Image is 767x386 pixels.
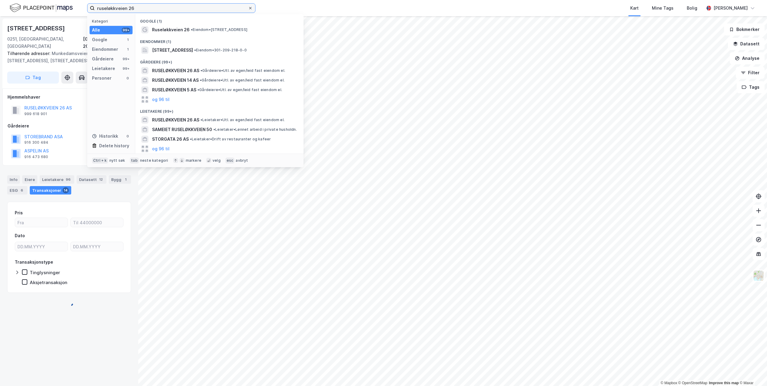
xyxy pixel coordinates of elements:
div: Pris [15,209,23,216]
input: DD.MM.YYYY [71,242,123,251]
span: Leietaker • Lønnet arbeid i private husholdn. [213,127,297,132]
div: 0 [125,134,130,139]
div: Kontrollprogram for chat [737,357,767,386]
span: RUSELØKKVEIEN 26 AS [152,67,199,74]
button: Tags [737,81,765,93]
div: Bolig [687,5,697,12]
div: velg [212,158,221,163]
div: 1 [125,37,130,42]
div: Gårdeiere [8,122,131,130]
span: SAMEIET RUSELØKKVEIEN 50 [152,126,212,133]
div: 99+ [122,66,130,71]
span: Leietaker • Utl. av egen/leid fast eiendom el. [200,118,285,122]
span: RUSELØKKVEIEN 26 AS [152,116,199,124]
div: 999 618 901 [24,112,47,116]
input: Søk på adresse, matrikkel, gårdeiere, leietakere eller personer [95,4,248,13]
div: Aksjetransaksjon [30,280,67,285]
a: Mapbox [661,381,677,385]
div: 96 [65,176,72,182]
div: ESG [7,186,27,195]
div: Google [92,36,107,43]
div: Gårdeiere [92,55,114,63]
div: Eiendommer [92,46,118,53]
div: avbryt [236,158,248,163]
input: Fra [15,218,68,227]
span: Gårdeiere • Utl. av egen/leid fast eiendom el. [200,68,285,73]
button: og 96 til [152,96,170,103]
a: Improve this map [709,381,739,385]
button: Analyse [730,52,765,64]
div: 1 [125,47,130,52]
img: logo.f888ab2527a4732fd821a326f86c7f29.svg [10,3,73,13]
div: 0 [125,76,130,81]
div: Kategori [92,19,133,23]
span: • [200,68,202,73]
div: Personer [92,75,112,82]
div: Mine Tags [652,5,674,12]
span: Gårdeiere • Utl. av egen/leid fast eiendom el. [197,87,282,92]
div: Hjemmelshaver [8,93,131,101]
div: [PERSON_NAME] [714,5,748,12]
button: Datasett [728,38,765,50]
div: 0251, [GEOGRAPHIC_DATA], [GEOGRAPHIC_DATA] [7,35,83,50]
input: DD.MM.YYYY [15,242,68,251]
button: og 96 til [152,145,170,152]
span: Eiendom • 301-209-218-0-0 [194,48,247,53]
div: neste kategori [140,158,168,163]
span: • [200,78,202,82]
div: Info [7,175,20,184]
div: Kart [630,5,639,12]
div: nytt søk [109,158,125,163]
div: Alle [92,26,100,34]
div: 99+ [122,57,130,61]
div: Leietakere [92,65,115,72]
div: 6 [19,187,25,193]
button: Bokmerker [724,23,765,35]
div: 1 [123,176,129,182]
div: [STREET_ADDRESS] [7,23,66,33]
iframe: Chat Widget [737,357,767,386]
div: Leietakere [40,175,74,184]
button: Filter [736,67,765,79]
div: Munkedamsveien 29, [STREET_ADDRESS], [STREET_ADDRESS] [7,50,126,64]
img: spinner.a6d8c91a73a9ac5275cf975e30b51cfb.svg [64,298,74,307]
div: [GEOGRAPHIC_DATA], 209/218 [83,35,131,50]
div: Datasett [77,175,106,184]
span: RUSELØKKVEIEN 5 AS [152,86,196,93]
a: OpenStreetMap [678,381,707,385]
button: Tag [7,72,59,84]
div: Tinglysninger [30,270,60,275]
div: Transaksjoner [30,186,71,195]
div: 99+ [122,28,130,32]
div: Ctrl + k [92,158,108,164]
div: Dato [15,232,25,239]
div: 14 [63,187,69,193]
div: Transaksjonstype [15,259,53,266]
span: STORGATA 26 AS [152,136,189,143]
div: Eiere [22,175,37,184]
input: Til 44000000 [71,218,123,227]
div: tab [130,158,139,164]
span: Eiendom • [STREET_ADDRESS] [191,27,247,32]
div: Eiendommer (1) [135,35,304,45]
div: 916 473 680 [24,155,48,159]
span: • [213,127,215,132]
span: Tilhørende adresser: [7,51,52,56]
div: esc [225,158,235,164]
div: Google (1) [135,14,304,25]
div: Delete history [99,142,129,149]
span: • [200,118,202,122]
img: Z [753,270,764,281]
span: • [191,27,193,32]
div: 12 [98,176,104,182]
div: Gårdeiere (99+) [135,55,304,66]
span: Leietaker • Drift av restauranter og kafeer [190,137,271,142]
span: [STREET_ADDRESS] [152,47,193,54]
span: RUSELØKKVEIEN 14 AS [152,77,199,84]
div: markere [186,158,201,163]
span: Gårdeiere • Utl. av egen/leid fast eiendom el. [200,78,285,83]
div: Bygg [109,175,131,184]
span: • [194,48,196,52]
span: • [190,137,192,141]
span: Ruseløkkveien 26 [152,26,190,33]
